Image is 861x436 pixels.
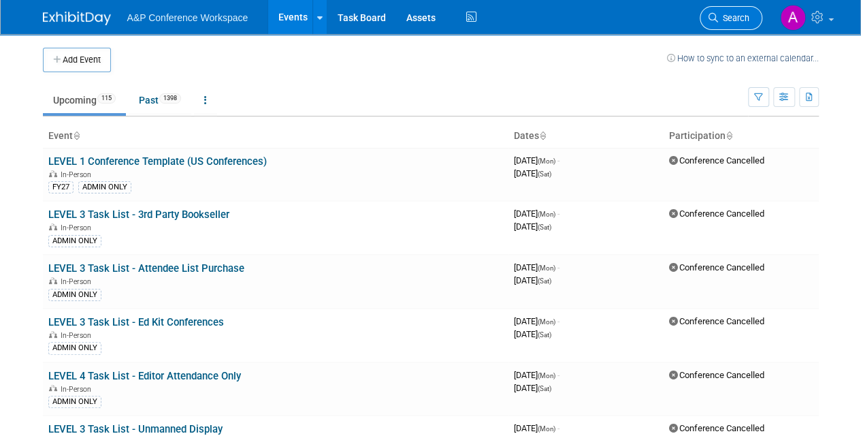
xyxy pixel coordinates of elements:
[538,211,555,218] span: (Mon)
[669,155,764,166] span: Conference Cancelled
[127,12,248,23] span: A&P Conference Workspace
[538,264,555,272] span: (Mon)
[61,170,95,179] span: In-Person
[669,262,764,272] span: Conference Cancelled
[557,423,559,433] span: -
[514,383,551,393] span: [DATE]
[97,93,116,104] span: 115
[538,157,555,165] span: (Mon)
[61,385,95,394] span: In-Person
[667,53,819,63] a: How to sync to an external calendar...
[61,223,95,232] span: In-Person
[61,331,95,340] span: In-Person
[48,342,101,354] div: ADMIN ONLY
[780,5,806,31] img: Amanda Oney
[48,316,224,328] a: LEVEL 3 Task List - Ed Kit Conferences
[514,168,551,178] span: [DATE]
[48,423,223,435] a: LEVEL 3 Task List - Unmanned Display
[538,331,551,339] span: (Sat)
[159,93,181,104] span: 1398
[49,385,57,392] img: In-Person Event
[49,223,57,230] img: In-Person Event
[48,181,74,193] div: FY27
[129,87,191,113] a: Past1398
[538,425,555,433] span: (Mon)
[49,277,57,284] img: In-Person Event
[514,423,559,433] span: [DATE]
[538,318,555,326] span: (Mon)
[73,130,80,141] a: Sort by Event Name
[700,6,762,30] a: Search
[508,125,664,148] th: Dates
[538,223,551,231] span: (Sat)
[48,235,101,247] div: ADMIN ONLY
[49,170,57,177] img: In-Person Event
[48,289,101,301] div: ADMIN ONLY
[78,181,131,193] div: ADMIN ONLY
[539,130,546,141] a: Sort by Start Date
[514,370,559,380] span: [DATE]
[514,221,551,232] span: [DATE]
[514,262,559,272] span: [DATE]
[514,275,551,285] span: [DATE]
[669,370,764,380] span: Conference Cancelled
[43,87,126,113] a: Upcoming115
[669,208,764,219] span: Conference Cancelled
[557,316,559,326] span: -
[557,155,559,166] span: -
[43,12,111,25] img: ExhibitDay
[664,125,819,148] th: Participation
[718,13,749,23] span: Search
[557,262,559,272] span: -
[48,396,101,408] div: ADMIN ONLY
[557,370,559,380] span: -
[726,130,732,141] a: Sort by Participation Type
[514,208,559,219] span: [DATE]
[61,277,95,286] span: In-Person
[43,125,508,148] th: Event
[48,155,267,168] a: LEVEL 1 Conference Template (US Conferences)
[48,208,229,221] a: LEVEL 3 Task List - 3rd Party Bookseller
[48,370,241,382] a: LEVEL 4 Task List - Editor Attendance Only
[669,316,764,326] span: Conference Cancelled
[669,423,764,433] span: Conference Cancelled
[538,277,551,285] span: (Sat)
[49,331,57,338] img: In-Person Event
[538,385,551,392] span: (Sat)
[538,170,551,178] span: (Sat)
[514,329,551,339] span: [DATE]
[48,262,244,275] a: LEVEL 3 Task List - Attendee List Purchase
[514,155,559,166] span: [DATE]
[557,208,559,219] span: -
[43,48,111,72] button: Add Event
[514,316,559,326] span: [DATE]
[538,372,555,379] span: (Mon)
